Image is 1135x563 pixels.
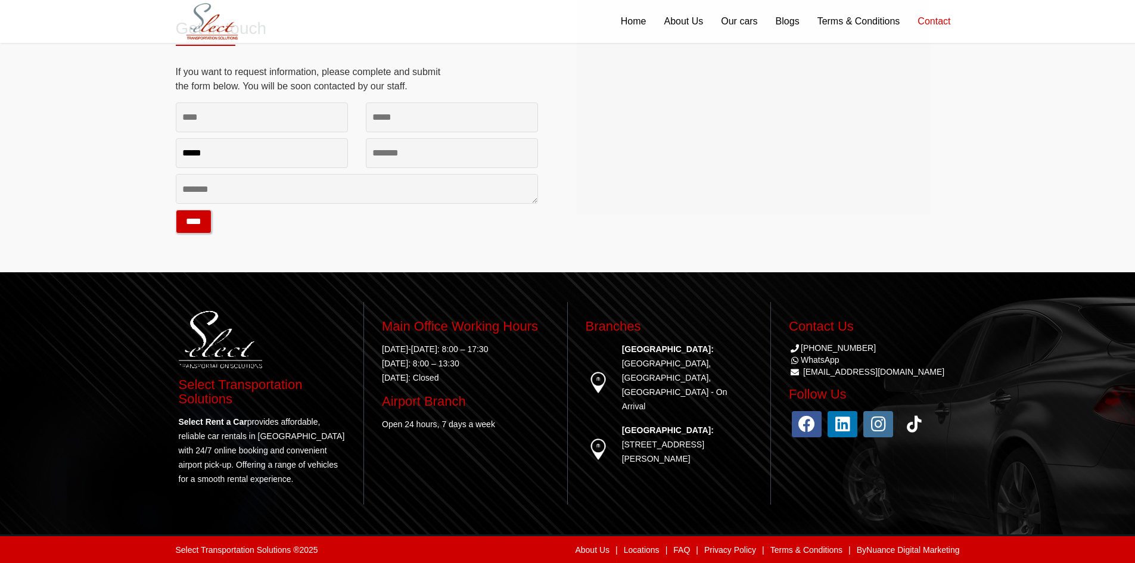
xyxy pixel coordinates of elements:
[704,545,756,555] a: Privacy Policy
[382,342,549,385] p: [DATE]-[DATE]: 8:00 – 17:30 [DATE]: 8:00 – 13:30 [DATE]: Closed
[179,417,247,427] strong: Select Rent a Car
[789,319,957,334] h3: Contact Us
[586,319,753,334] h3: Branches
[622,359,727,411] a: [GEOGRAPHIC_DATA], [GEOGRAPHIC_DATA], [GEOGRAPHIC_DATA] - On Arrival
[382,417,549,431] p: Open 24 hours, 7 days a week
[762,546,764,554] label: |
[575,545,610,555] a: About Us
[176,65,538,94] p: If you want to request information, please complete and submit the form below. You will be soon c...
[176,546,318,554] div: Select Transportation Solutions ®
[622,440,704,464] a: [STREET_ADDRESS][PERSON_NAME]
[622,344,714,354] strong: [GEOGRAPHIC_DATA]:
[770,545,842,555] a: Terms & Conditions
[673,545,690,555] a: FAQ
[789,343,876,353] a: [PHONE_NUMBER]
[382,394,549,409] h3: Airport Branch
[803,367,944,377] a: [EMAIL_ADDRESS][DOMAIN_NAME]
[789,387,957,402] h3: Follow Us
[848,546,851,554] label: |
[666,546,668,554] label: |
[299,545,318,555] span: 2025
[179,378,346,406] h3: Select Transportation Solutions
[615,546,618,554] label: |
[789,355,839,365] a: WhatsApp
[179,415,346,486] p: provides affordable, reliable car rentals in [GEOGRAPHIC_DATA] with 24/7 online booking and conve...
[866,545,959,555] a: Nuance Digital Marketing
[696,546,698,554] label: |
[622,425,714,435] strong: [GEOGRAPHIC_DATA]:
[624,545,660,555] a: Locations
[179,1,245,42] img: Select Rent a Car
[387,542,959,557] div: By
[382,319,549,334] h3: Main Office Working Hours
[176,99,538,234] form: Contact form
